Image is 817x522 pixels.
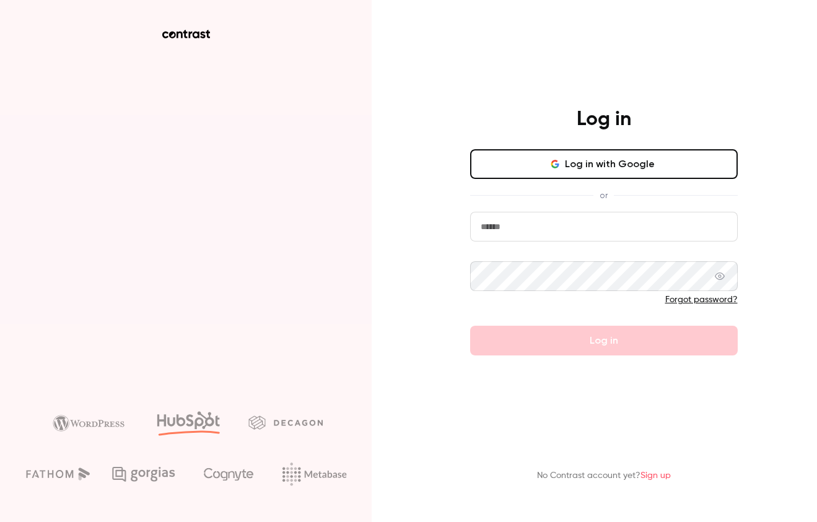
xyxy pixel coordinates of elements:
a: Forgot password? [665,295,738,304]
h4: Log in [577,107,631,132]
button: Log in with Google [470,149,738,179]
p: No Contrast account yet? [537,469,671,482]
a: Sign up [640,471,671,480]
img: decagon [248,415,323,429]
span: or [593,189,614,202]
